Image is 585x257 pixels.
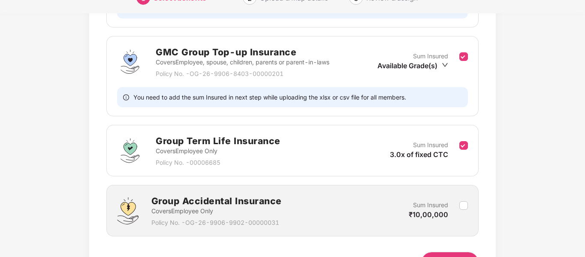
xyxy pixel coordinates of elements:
p: Sum Insured [413,51,448,61]
span: You need to add the sum Insured in next step while uploading the xlsx or csv file for all members. [133,93,406,101]
h2: GMC Group Top-up Insurance [156,45,329,59]
p: Covers Employee, spouse, children, parents or parent-in-laws [156,57,329,67]
img: svg+xml;base64,PHN2ZyB4bWxucz0iaHR0cDovL3d3dy53My5vcmcvMjAwMC9zdmciIHdpZHRoPSI0OS4zMjEiIGhlaWdodD... [117,197,138,224]
img: svg+xml;base64,PHN2ZyBpZD0iU3VwZXJfVG9wLXVwX0luc3VyYW5jZSIgZGF0YS1uYW1lPSJTdXBlciBUb3AtdXAgSW5zdX... [117,49,143,75]
p: Covers Employee Only [151,206,282,216]
img: svg+xml;base64,PHN2ZyBpZD0iR3JvdXBfVGVybV9MaWZlX0luc3VyYW5jZSIgZGF0YS1uYW1lPSJHcm91cCBUZXJtIExpZm... [117,138,143,163]
p: Covers Employee Only [156,146,280,156]
h2: Group Term Life Insurance [156,134,280,148]
p: Policy No. - 00006685 [156,158,280,167]
p: Policy No. - OG-26-9906-9902-00000031 [151,218,282,227]
p: Policy No. - OG-26-9906-8403-00000201 [156,69,329,79]
p: Sum Insured [413,140,448,150]
div: Available Grade(s) [377,61,448,70]
p: Sum Insured [413,200,448,210]
span: 3.0x of fixed CTC [390,150,448,159]
span: info-circle [123,93,129,101]
span: down [442,62,448,68]
span: ₹10,00,000 [409,210,448,219]
h2: Group Accidental Insurance [151,194,282,208]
